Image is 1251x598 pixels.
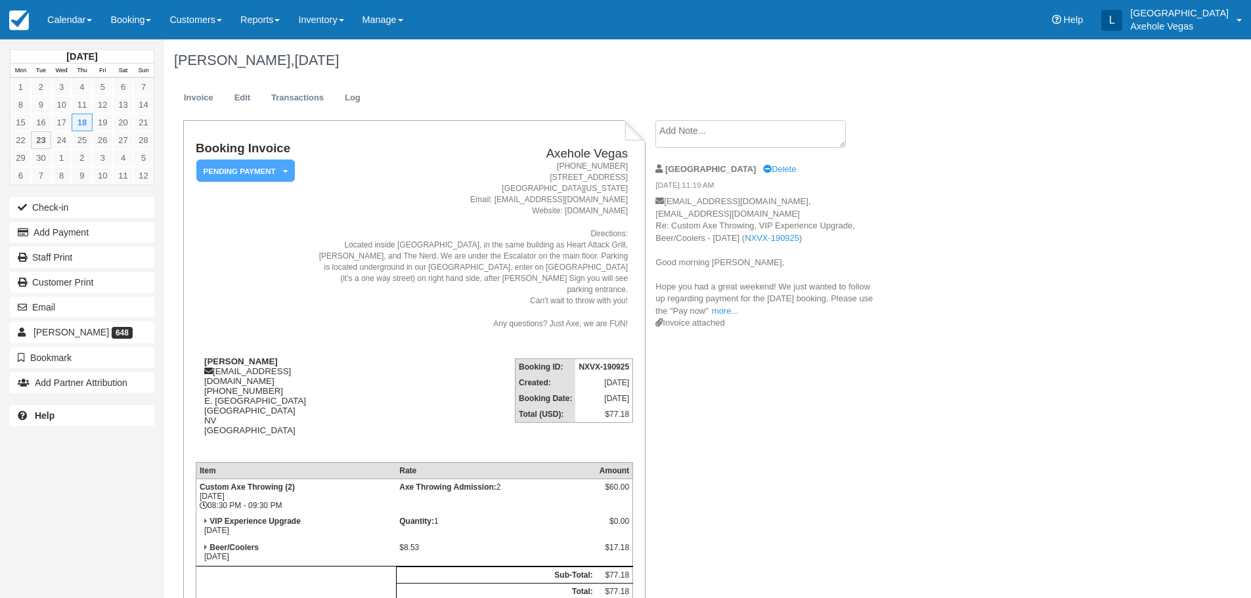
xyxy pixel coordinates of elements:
[174,85,223,111] a: Invoice
[516,358,576,375] th: Booking ID:
[209,543,259,552] strong: Beer/Coolers
[261,85,334,111] a: Transactions
[72,114,92,131] a: 18
[10,197,154,218] button: Check-in
[600,543,629,563] div: $17.18
[1052,15,1061,24] i: Help
[396,479,596,514] td: 2
[516,406,576,423] th: Total (USD):
[11,78,31,96] a: 1
[1064,14,1084,25] span: Help
[113,131,133,149] a: 27
[196,463,396,479] th: Item
[335,85,370,111] a: Log
[93,167,113,184] a: 10
[133,167,154,184] a: 12
[209,517,301,526] strong: VIP Experience Upgrade
[396,513,596,540] td: 1
[133,149,154,167] a: 5
[113,78,133,96] a: 6
[35,410,55,421] b: Help
[133,96,154,114] a: 14
[516,391,576,406] th: Booking Date:
[396,567,596,584] th: Sub-Total:
[133,78,154,96] a: 7
[10,272,154,293] a: Customer Print
[72,131,92,149] a: 25
[72,78,92,96] a: 4
[596,567,633,584] td: $77.18
[317,147,628,161] h2: Axehole Vegas
[51,149,72,167] a: 1
[31,114,51,131] a: 16
[51,96,72,114] a: 10
[225,85,260,111] a: Edit
[11,149,31,167] a: 29
[204,356,278,366] strong: [PERSON_NAME]
[196,540,396,566] td: [DATE]
[10,322,154,343] a: [PERSON_NAME] 648
[10,347,154,368] button: Bookmark
[655,317,877,330] div: Invoice attached
[396,540,596,566] td: $8.53
[1130,7,1229,20] p: [GEOGRAPHIC_DATA]
[31,78,51,96] a: 2
[655,196,877,317] p: [EMAIL_ADDRESS][DOMAIN_NAME], [EMAIL_ADDRESS][DOMAIN_NAME] Re: Custom Axe Throwing, VIP Experienc...
[1101,10,1122,31] div: L
[51,114,72,131] a: 17
[10,405,154,426] a: Help
[575,375,632,391] td: [DATE]
[10,372,154,393] button: Add Partner Attribution
[196,479,396,514] td: [DATE] 08:30 PM - 09:30 PM
[33,327,109,337] span: [PERSON_NAME]
[93,114,113,131] a: 19
[600,482,629,502] div: $60.00
[112,327,133,339] span: 648
[113,149,133,167] a: 4
[93,149,113,167] a: 3
[66,51,97,62] strong: [DATE]
[399,482,496,492] strong: Axe Throwing Admission
[196,513,396,540] td: [DATE]
[396,463,596,479] th: Rate
[51,78,72,96] a: 3
[600,517,629,536] div: $0.00
[93,96,113,114] a: 12
[133,131,154,149] a: 28
[665,164,756,174] strong: [GEOGRAPHIC_DATA]
[196,356,312,452] div: [EMAIL_ADDRESS][DOMAIN_NAME] [PHONE_NUMBER] E. [GEOGRAPHIC_DATA] [GEOGRAPHIC_DATA] NV [GEOGRAPHIC...
[10,222,154,243] button: Add Payment
[575,406,632,423] td: $77.18
[317,161,628,330] address: [PHONE_NUMBER] [STREET_ADDRESS] [GEOGRAPHIC_DATA][US_STATE] Email: [EMAIL_ADDRESS][DOMAIN_NAME] W...
[31,149,51,167] a: 30
[72,64,92,78] th: Thu
[31,64,51,78] th: Tue
[745,233,799,243] a: NXVX-190925
[11,167,31,184] a: 6
[11,131,31,149] a: 22
[31,131,51,149] a: 23
[294,52,339,68] span: [DATE]
[93,64,113,78] th: Fri
[72,96,92,114] a: 11
[51,131,72,149] a: 24
[9,11,29,30] img: checkfront-main-nav-mini-logo.png
[93,131,113,149] a: 26
[712,306,738,316] a: more...
[11,96,31,114] a: 8
[10,297,154,318] button: Email
[51,64,72,78] th: Wed
[1130,20,1229,33] p: Axehole Vegas
[11,114,31,131] a: 15
[72,167,92,184] a: 9
[196,159,290,183] a: Pending Payment
[133,114,154,131] a: 21
[579,362,629,372] strong: NXVX-190925
[596,463,633,479] th: Amount
[763,164,796,174] a: Delete
[113,64,133,78] th: Sat
[575,391,632,406] td: [DATE]
[196,142,312,156] h1: Booking Invoice
[200,482,295,492] strong: Custom Axe Throwing (2)
[113,114,133,131] a: 20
